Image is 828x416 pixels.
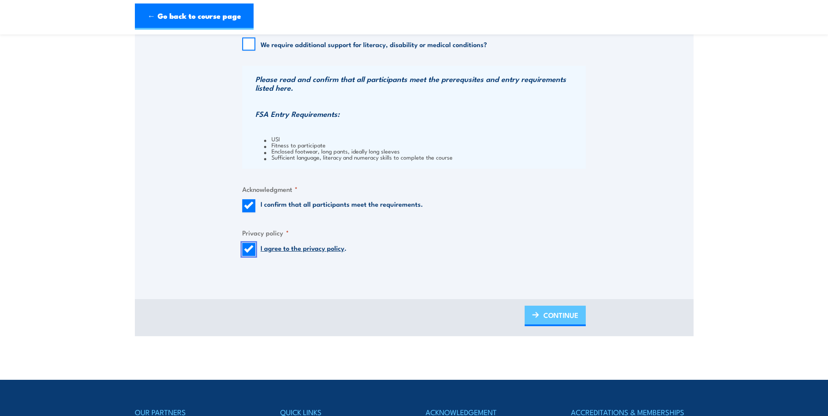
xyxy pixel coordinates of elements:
a: CONTINUE [525,306,586,326]
a: ← Go back to course page [135,3,254,30]
li: Fitness to participate [264,142,584,148]
li: USI [264,136,584,142]
li: Sufficient language, literacy and numeracy skills to complete the course [264,154,584,160]
label: We require additional support for literacy, disability or medical conditions? [261,40,487,48]
label: I confirm that all participants meet the requirements. [261,199,423,212]
legend: Privacy policy [242,228,289,238]
h3: Please read and confirm that all participants meet the prerequsites and entry requirements listed... [255,75,584,92]
h3: FSA Entry Requirements: [255,109,584,118]
span: CONTINUE [543,303,578,327]
label: . [261,243,347,256]
li: Enclosed footwear, long pants, ideally long sleeves [264,148,584,154]
legend: Acknowledgment [242,184,298,194]
a: I agree to the privacy policy [261,243,344,252]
